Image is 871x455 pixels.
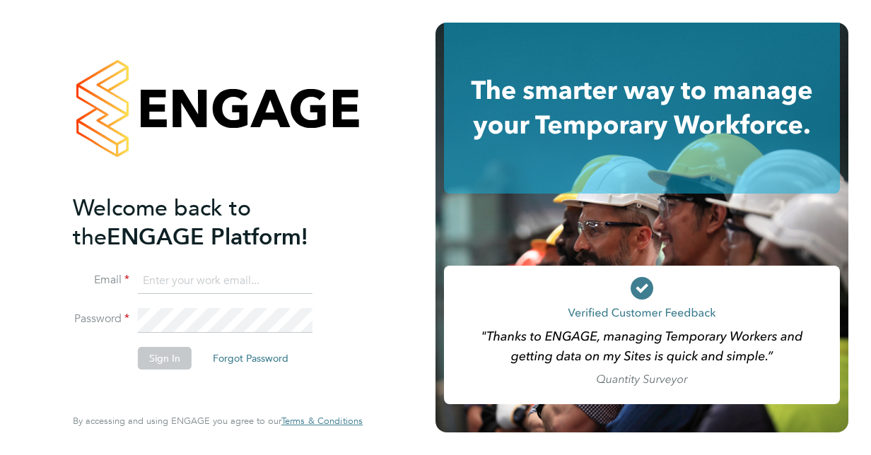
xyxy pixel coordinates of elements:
[138,268,312,294] input: Enter your work email...
[73,194,251,251] span: Welcome back to the
[201,347,300,370] button: Forgot Password
[281,415,363,427] span: Terms & Conditions
[138,347,192,370] button: Sign In
[73,273,129,288] label: Email
[73,312,129,326] label: Password
[73,415,363,427] span: By accessing and using ENGAGE you agree to our
[73,194,349,252] h2: ENGAGE Platform!
[281,415,363,427] a: Terms & Conditions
